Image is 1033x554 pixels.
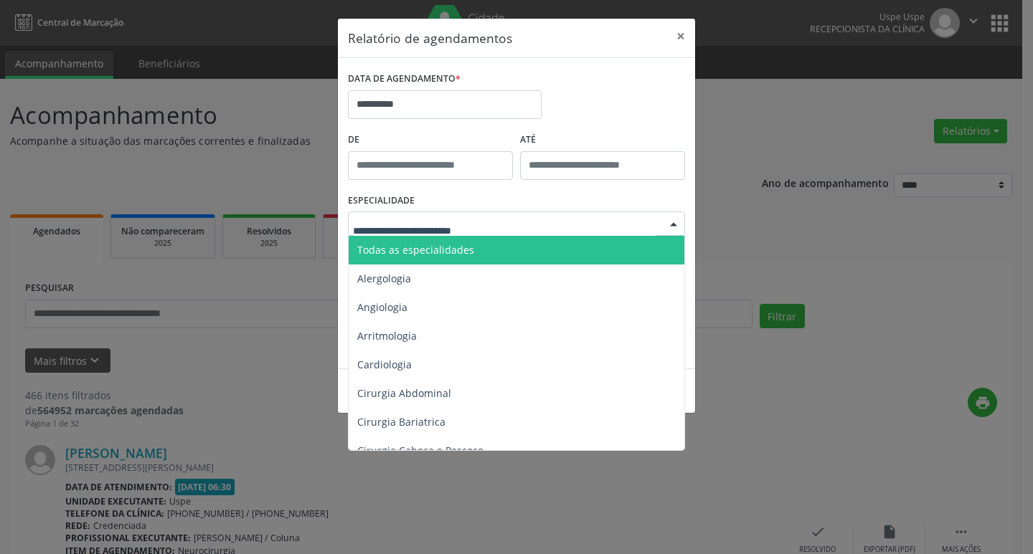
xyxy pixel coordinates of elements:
[666,19,695,54] button: Close
[520,129,685,151] label: ATÉ
[357,243,474,257] span: Todas as especialidades
[357,415,445,429] span: Cirurgia Bariatrica
[357,300,407,314] span: Angiologia
[357,358,412,371] span: Cardiologia
[348,129,513,151] label: De
[357,272,411,285] span: Alergologia
[348,68,461,90] label: DATA DE AGENDAMENTO
[348,190,415,212] label: ESPECIALIDADE
[357,444,484,457] span: Cirurgia Cabeça e Pescoço
[348,29,512,47] h5: Relatório de agendamentos
[357,329,417,343] span: Arritmologia
[357,386,451,400] span: Cirurgia Abdominal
